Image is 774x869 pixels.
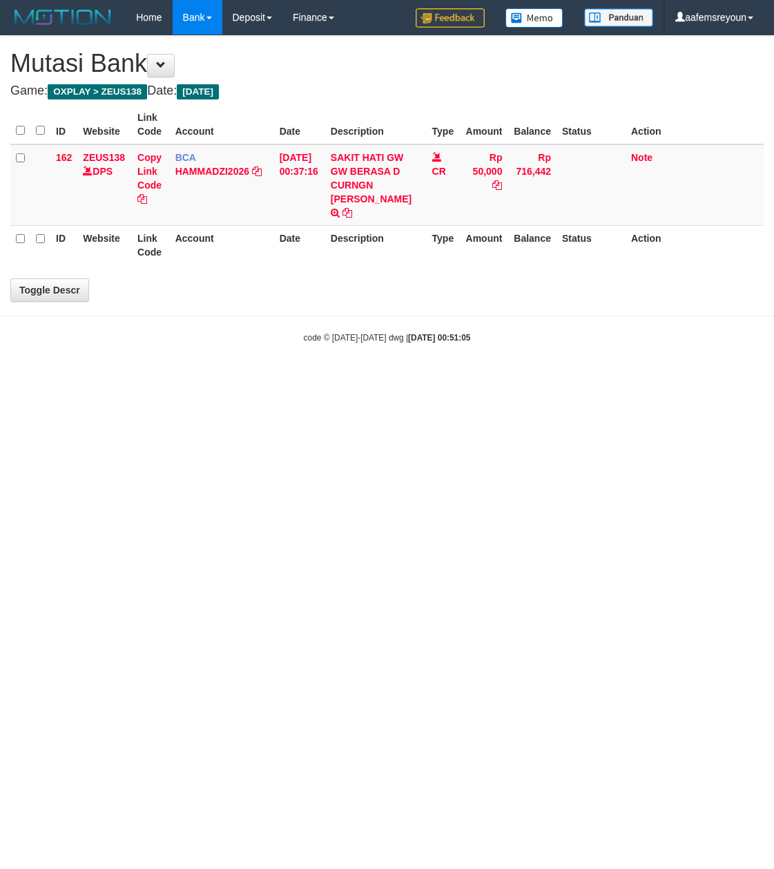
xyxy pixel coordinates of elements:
a: Note [631,152,652,163]
th: Balance [507,105,557,144]
th: Account [170,225,274,265]
th: Type [427,105,460,144]
th: Type [427,225,460,265]
th: Date [274,225,325,265]
td: DPS [77,144,132,226]
span: CR [432,166,446,177]
td: [DATE] 00:37:16 [274,144,325,226]
span: OXPLAY > ZEUS138 [48,84,147,99]
th: Action [626,105,764,144]
h1: Mutasi Bank [10,50,764,77]
th: Status [557,225,626,265]
td: Rp 716,442 [507,144,557,226]
span: 162 [56,152,72,163]
th: Link Code [132,225,170,265]
img: Button%20Memo.svg [505,8,563,28]
th: Balance [507,225,557,265]
a: Toggle Descr [10,278,89,302]
th: Action [626,225,764,265]
img: MOTION_logo.png [10,7,115,28]
span: BCA [175,152,196,163]
strong: [DATE] 00:51:05 [408,333,470,343]
a: ZEUS138 [83,152,125,163]
th: Website [77,225,132,265]
th: Status [557,105,626,144]
a: SAKIT HATI GW GW BERASA D CURNGN [PERSON_NAME] [331,152,412,204]
td: Rp 50,000 [459,144,507,226]
img: panduan.png [584,8,653,27]
span: [DATE] [177,84,219,99]
h4: Game: Date: [10,84,764,98]
small: code © [DATE]-[DATE] dwg | [304,333,471,343]
th: Amount [459,225,507,265]
th: ID [50,225,77,265]
th: Link Code [132,105,170,144]
a: Copy Link Code [137,152,162,204]
th: Description [325,225,427,265]
th: ID [50,105,77,144]
th: Amount [459,105,507,144]
a: HAMMADZI2026 [175,166,249,177]
img: Feedback.jpg [416,8,485,28]
th: Date [274,105,325,144]
th: Description [325,105,427,144]
th: Account [170,105,274,144]
th: Website [77,105,132,144]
